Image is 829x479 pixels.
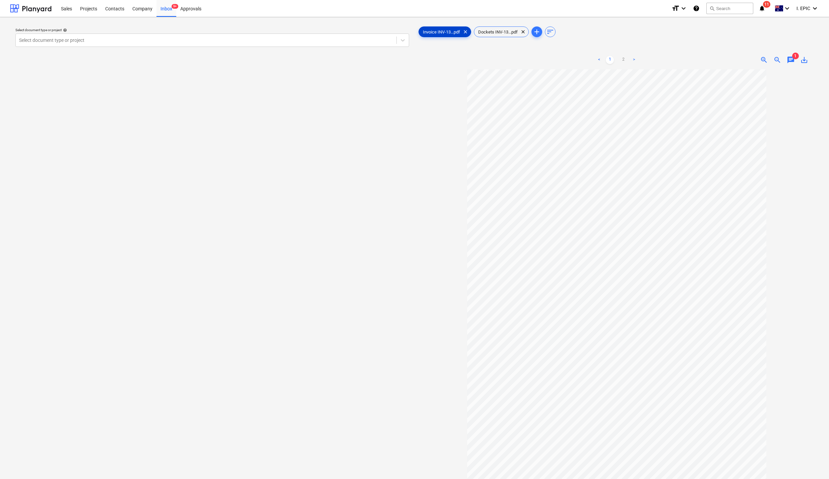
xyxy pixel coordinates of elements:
[606,56,614,64] a: Page 1 is your current page
[474,29,522,35] span: Dockets INV-13...pdf
[795,447,829,479] iframe: Chat Widget
[619,56,627,64] a: Page 2
[15,28,409,32] div: Select document type or project
[630,56,638,64] a: Next page
[419,26,471,37] div: Invoice INV-13...pdf
[461,28,469,36] span: clear
[773,56,781,64] span: zoom_out
[546,28,554,36] span: sort
[792,53,799,59] span: 1
[595,56,603,64] a: Previous page
[787,56,795,64] span: chat
[474,26,529,37] div: Dockets INV-13...pdf
[800,56,808,64] span: save_alt
[519,28,527,36] span: clear
[62,28,67,32] span: help
[760,56,768,64] span: zoom_in
[172,4,178,9] span: 9+
[419,29,464,35] span: Invoice INV-13...pdf
[533,28,541,36] span: add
